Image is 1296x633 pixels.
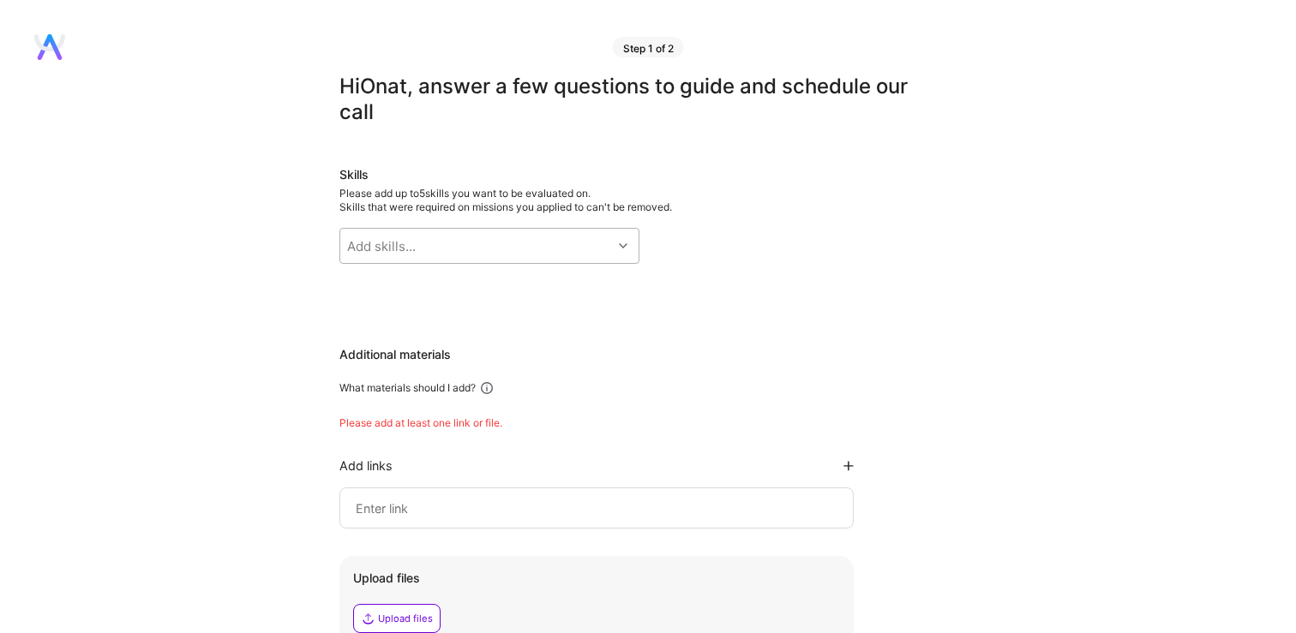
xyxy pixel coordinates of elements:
div: Hi Onat , answer a few questions to guide and schedule our call [339,74,939,125]
i: icon Upload2 [361,612,375,625]
i: icon PlusBlackFlat [843,461,854,471]
div: Additional materials [339,346,939,363]
div: Please add at least one link or file. [339,416,939,430]
i: icon Info [479,380,495,396]
input: Enter link [354,498,839,518]
div: Upload files [353,570,840,587]
span: Skills that were required on missions you applied to can't be removed. [339,200,672,213]
div: Add links [339,457,393,474]
div: Upload files [378,612,433,625]
div: Step 1 of 2 [613,37,684,57]
div: Please add up to 5 skills you want to be evaluated on. [339,187,939,214]
div: What materials should I add? [339,381,476,395]
i: icon Chevron [619,242,627,250]
div: Add skills... [347,237,416,255]
div: Skills [339,166,939,183]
